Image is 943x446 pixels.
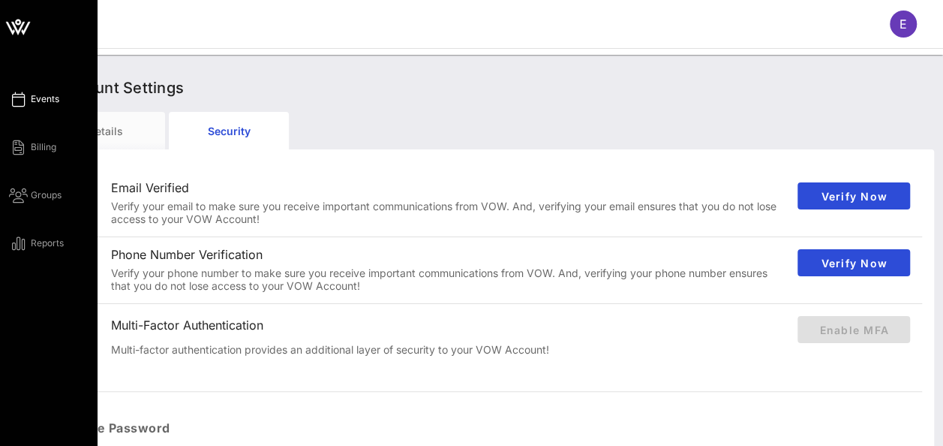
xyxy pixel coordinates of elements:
span: Groups [31,188,62,202]
div: Multi-Factor Authentication [111,318,785,333]
div: Details [45,112,165,149]
span: Verify Now [809,257,898,270]
a: Events [9,90,59,108]
a: Billing [9,138,56,156]
a: Groups [9,186,62,204]
span: Reports [31,237,64,250]
div: Account Settings [45,64,934,112]
a: Reports [9,234,64,252]
div: Verify your email to make sure you receive important communications from VOW. And, verifying your... [111,200,785,226]
div: Email Verified [111,181,785,195]
div: E [890,11,917,38]
div: Multi-factor authentication provides an additional layer of security to your VOW Account! [111,344,785,357]
span: E [899,17,907,32]
div: Verify your phone number to make sure you receive important communications from VOW. And, verifyi... [111,267,785,293]
div: Security [169,112,289,149]
button: Verify Now [797,182,910,209]
span: Events [31,92,59,106]
span: Billing [31,140,56,154]
span: Verify Now [809,190,898,203]
div: Phone Number Verification [111,248,785,262]
button: Verify Now [797,249,910,276]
